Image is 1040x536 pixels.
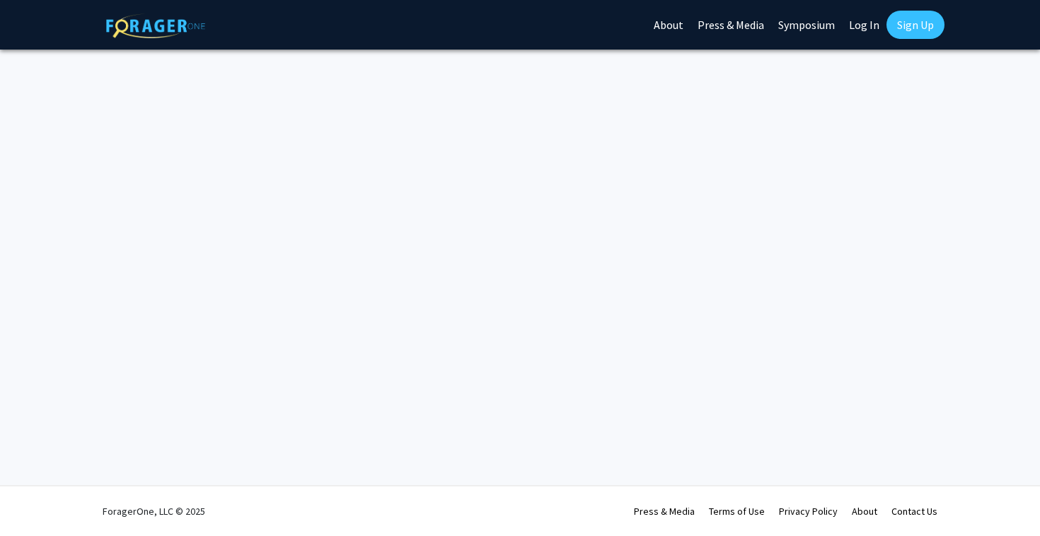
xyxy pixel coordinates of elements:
a: Contact Us [891,505,937,518]
a: Press & Media [634,505,695,518]
a: Terms of Use [709,505,765,518]
a: Privacy Policy [779,505,838,518]
a: Sign Up [886,11,944,39]
div: ForagerOne, LLC © 2025 [103,486,205,536]
img: ForagerOne Logo [106,13,205,38]
a: About [852,505,877,518]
